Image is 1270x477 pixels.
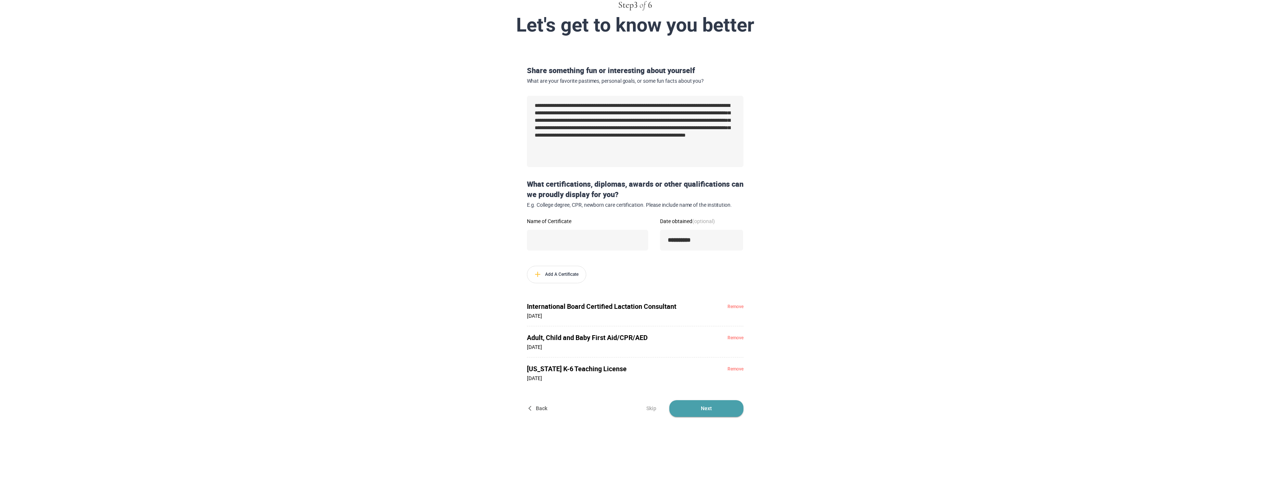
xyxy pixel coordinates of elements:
button: Remove [728,367,743,371]
button: Next [669,400,743,417]
p: [DATE] [527,342,699,352]
span: of [640,1,646,10]
span: Date obtained [660,218,715,225]
span: International Board Certified Lactation Consultant [527,302,699,311]
span: Adult, Child and Baby First Aid/CPR/AED [527,333,699,342]
p: [DATE] [527,311,699,320]
button: Add A Certificate [527,266,586,283]
div: Share something fun or interesting about yourself [524,65,746,84]
button: Back [527,400,551,417]
div: Let's get to know you better [460,14,810,36]
div: What certifications, diplomas, awards or other qualifications can we proudly display for you? [524,179,746,208]
button: Remove [728,336,743,340]
p: [DATE] [527,373,699,383]
span: What are your favorite pastimes, personal goals, or some fun facts about you? [527,78,743,84]
span: [US_STATE] K-6 Teaching License [527,364,699,373]
strong: (optional) [692,218,715,225]
span: E.g. College degree, CPR, newborn care certification. Please include name of the institution. [527,202,743,208]
button: Remove [728,304,743,309]
label: Name of Certificate [527,219,648,224]
button: Skip [640,400,663,417]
